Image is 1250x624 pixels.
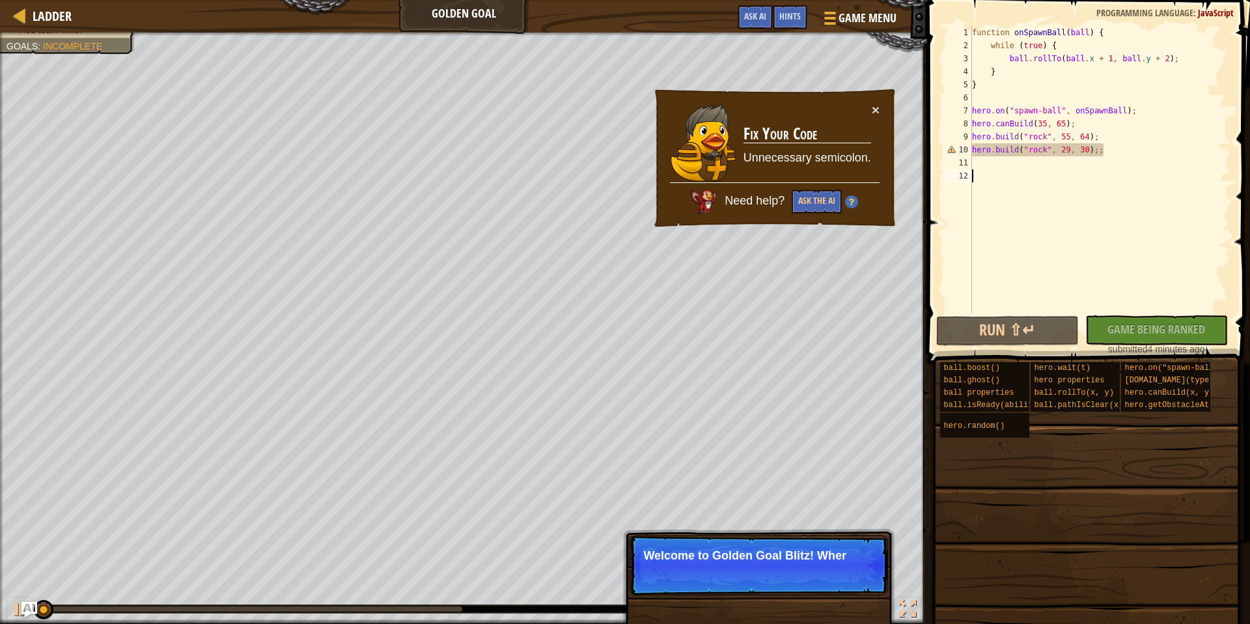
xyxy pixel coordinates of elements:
[943,388,1014,397] span: ball properties
[1124,376,1242,385] span: [DOMAIN_NAME](type, x, y)
[1124,388,1214,397] span: hero.canBuild(x, y)
[1124,401,1237,410] span: hero.getObstacleAt(x, y)
[945,52,972,65] div: 3
[945,78,972,91] div: 5
[943,401,1042,410] span: ball.isReady(ability)
[43,41,102,51] span: Incomplete
[738,5,773,29] button: Ask AI
[936,316,1079,346] button: Run ⇧↵
[839,10,896,27] span: Game Menu
[1193,7,1198,19] span: :
[1034,401,1137,410] span: ball.pathIsClear(x, y)
[33,7,72,25] span: Ladder
[872,103,880,117] button: ×
[1034,376,1104,385] span: hero properties
[814,5,904,36] button: Game Menu
[945,156,972,169] div: 11
[945,130,972,143] div: 9
[779,10,801,22] span: Hints
[845,195,858,208] img: Hint
[1124,363,1237,373] span: hero.on("spawn-ball", f)
[945,39,972,52] div: 2
[943,421,1005,431] span: hero.random()
[945,143,972,156] div: 10
[1092,343,1221,356] div: 4 minutes ago
[743,125,871,143] h3: Fix Your Code
[1034,388,1113,397] span: ball.rollTo(x, y)
[7,597,33,624] button: ⌘ + P: Play
[945,104,972,117] div: 7
[945,169,972,182] div: 12
[943,363,999,373] span: ball.boost()
[725,194,788,207] span: Need help?
[945,65,972,78] div: 4
[38,41,43,51] span: :
[26,7,72,25] a: Ladder
[1108,344,1148,354] span: submitted
[671,104,736,182] img: duck_tharin2.png
[743,150,871,167] p: Unnecessary semicolon.
[1096,7,1193,19] span: Programming language
[945,117,972,130] div: 8
[744,10,766,22] span: Ask AI
[21,602,37,617] button: Ask AI
[1198,7,1234,19] span: JavaScript
[7,41,38,51] span: Goals
[945,26,972,39] div: 1
[792,190,842,214] button: Ask the AI
[895,597,921,624] button: Toggle fullscreen
[1034,363,1090,373] span: hero.wait(t)
[943,376,999,385] span: ball.ghost()
[643,549,874,562] p: Welcome to Golden Goal Blitz! Wher
[691,190,717,213] img: AI
[945,91,972,104] div: 6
